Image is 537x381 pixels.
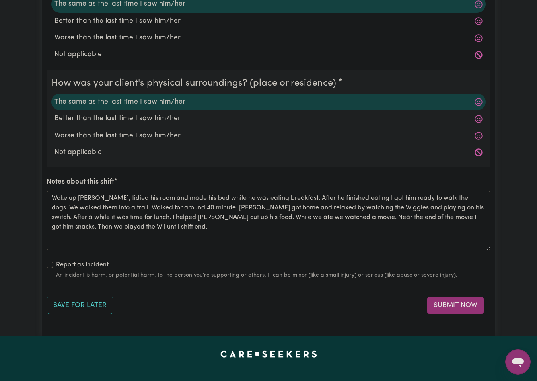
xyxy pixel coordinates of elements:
legend: How was your client's physical surroundings? (place or residence) [51,76,339,90]
label: Better than the last time I saw him/her [54,113,483,124]
label: The same as the last time I saw him/her [54,97,483,107]
label: Not applicable [54,147,483,158]
button: Save your job report [47,297,113,314]
a: Careseekers home page [220,351,317,357]
label: Worse than the last time I saw him/her [54,33,483,43]
label: Report as Incident [56,260,109,270]
textarea: Woke up [PERSON_NAME], tidied his room and made his bed while he was eating breakfast. After he f... [47,191,490,250]
label: Not applicable [54,49,483,60]
small: An incident is harm, or potential harm, to the person you're supporting or others. It can be mino... [56,271,490,279]
iframe: Button to launch messaging window [505,349,531,375]
label: Better than the last time I saw him/her [54,16,483,26]
label: Worse than the last time I saw him/her [54,131,483,141]
label: Notes about this shift [47,177,114,187]
button: Submit your job report [427,297,484,314]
